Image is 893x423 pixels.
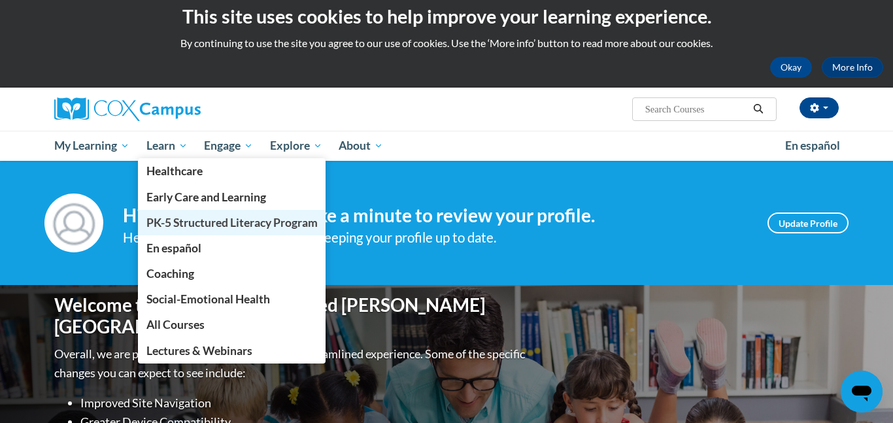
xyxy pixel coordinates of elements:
a: Healthcare [138,158,326,184]
a: Lectures & Webinars [138,338,326,364]
span: Explore [270,138,322,154]
span: PK-5 Structured Literacy Program [146,216,318,229]
span: Coaching [146,267,194,280]
a: My Learning [46,131,138,161]
img: Cox Campus [54,97,201,121]
span: Engage [204,138,253,154]
h2: This site uses cookies to help improve your learning experience. [10,3,883,29]
p: By continuing to use the site you agree to our use of cookies. Use the ‘More info’ button to read... [10,36,883,50]
div: Main menu [35,131,858,161]
li: Improved Site Navigation [80,394,528,413]
a: Explore [261,131,331,161]
div: Help improve your experience by keeping your profile up to date. [123,227,748,248]
a: Early Care and Learning [138,184,326,210]
button: Search [749,101,768,117]
input: Search Courses [644,101,749,117]
a: Engage [195,131,261,161]
a: PK-5 Structured Literacy Program [138,210,326,235]
span: All Courses [146,318,205,331]
h1: Welcome to the new and improved [PERSON_NAME][GEOGRAPHIC_DATA] [54,294,528,338]
iframe: Button to launch messaging window [841,371,883,413]
a: En español [777,132,849,160]
a: Learn [138,131,196,161]
span: Early Care and Learning [146,190,266,204]
button: Okay [770,57,812,78]
h4: Hi [PERSON_NAME]! Take a minute to review your profile. [123,205,748,227]
a: All Courses [138,312,326,337]
span: Social-Emotional Health [146,292,270,306]
a: Social-Emotional Health [138,286,326,312]
span: En español [146,241,201,255]
span: About [339,138,383,154]
img: Profile Image [44,194,103,252]
a: En español [138,235,326,261]
a: About [331,131,392,161]
a: Cox Campus [54,97,303,121]
a: Coaching [138,261,326,286]
button: Account Settings [800,97,839,118]
span: My Learning [54,138,129,154]
span: Lectures & Webinars [146,344,252,358]
a: Update Profile [767,212,849,233]
span: Learn [146,138,188,154]
span: Healthcare [146,164,203,178]
a: More Info [822,57,883,78]
span: En español [785,139,840,152]
p: Overall, we are proud to provide you with a more streamlined experience. Some of the specific cha... [54,345,528,382]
